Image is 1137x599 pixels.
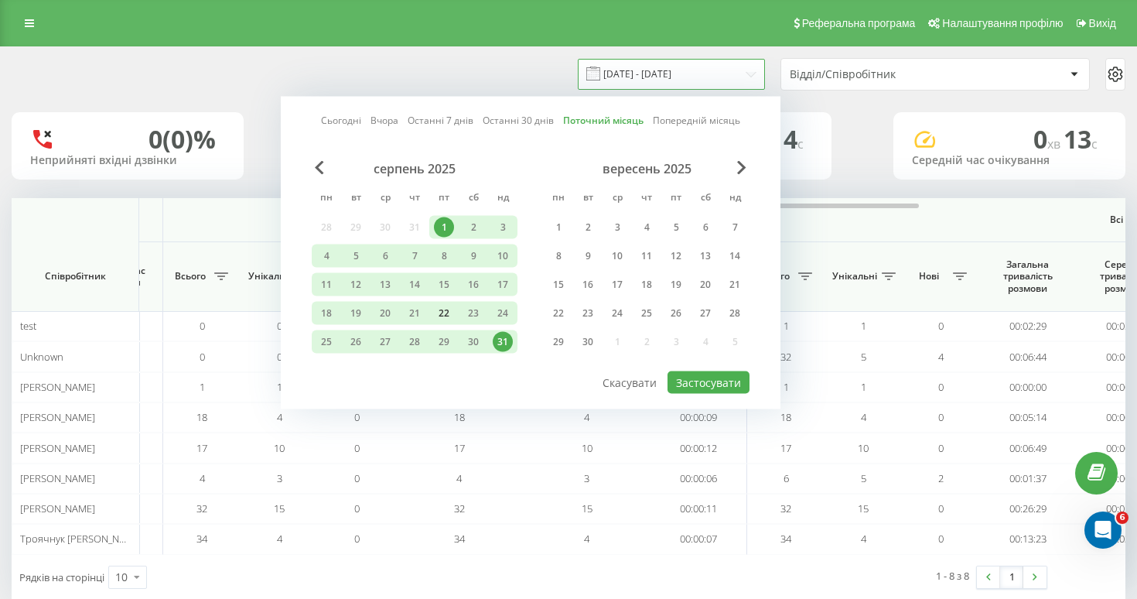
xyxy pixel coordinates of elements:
span: Unknown [20,350,63,364]
span: 17 [454,441,465,455]
span: Налаштування профілю [942,17,1063,29]
div: 2 [578,217,598,238]
abbr: четвер [403,187,426,211]
div: нд 28 вер 2025 р. [720,302,749,325]
div: пт 5 вер 2025 р. [661,216,691,239]
div: 31 [493,332,513,352]
div: вт 12 серп 2025 р. [341,273,370,296]
div: 8 [434,246,454,266]
td: 00:00:07 [650,524,747,554]
span: Загальна тривалість розмови [991,258,1064,295]
div: 15 [548,275,568,295]
div: 22 [548,303,568,323]
span: 34 [454,532,465,546]
div: нд 24 серп 2025 р. [488,302,517,325]
a: 1 [1000,566,1023,588]
a: Попередній місяць [653,113,740,128]
div: вт 26 серп 2025 р. [341,330,370,354]
div: вт 5 серп 2025 р. [341,245,370,268]
span: 2 [938,471,944,485]
span: 13 [1064,122,1098,156]
td: 00:26:29 [979,494,1076,524]
span: 3 [584,471,589,485]
span: Next Month [737,161,746,175]
a: Сьогодні [321,113,361,128]
div: Середній час очікування [912,154,1107,167]
span: 0 [938,380,944,394]
span: 3 [277,471,282,485]
div: вт 16 вер 2025 р. [573,273,603,296]
span: 18 [780,410,791,424]
div: 25 [316,332,336,352]
span: 5 [861,350,866,364]
span: 1 [784,319,789,333]
td: 00:06:44 [979,341,1076,371]
span: 15 [858,501,869,515]
abbr: вівторок [576,187,599,211]
div: пн 1 вер 2025 р. [544,216,573,239]
div: 4 [316,246,336,266]
span: test [20,319,36,333]
div: 3 [607,217,627,238]
div: вт 2 вер 2025 р. [573,216,603,239]
div: чт 11 вер 2025 р. [632,245,661,268]
div: 1 - 8 з 8 [936,568,969,584]
div: 11 [316,275,336,295]
div: 16 [578,275,598,295]
div: чт 7 серп 2025 р. [400,245,429,268]
div: сб 30 серп 2025 р. [459,330,488,354]
span: [PERSON_NAME] [20,471,95,485]
div: пт 1 серп 2025 р. [429,216,459,239]
div: сб 13 вер 2025 р. [691,245,720,268]
div: 13 [695,246,715,266]
div: пн 11 серп 2025 р. [312,273,341,296]
div: Неприйняті вхідні дзвінки [30,154,225,167]
span: Вихідні дзвінки [200,214,711,226]
span: Рядків на сторінці [19,570,104,584]
span: 4 [938,350,944,364]
span: 0 [1033,122,1064,156]
div: 14 [405,275,425,295]
abbr: понеділок [547,187,570,211]
div: 21 [725,275,745,295]
button: Застосувати [668,371,749,394]
span: 10 [858,441,869,455]
span: 0 [938,532,944,546]
div: чт 14 серп 2025 р. [400,273,429,296]
div: пн 29 вер 2025 р. [544,330,573,354]
div: 5 [666,217,686,238]
div: 19 [666,275,686,295]
span: 10 [274,441,285,455]
span: 0 [938,501,944,515]
div: пт 22 серп 2025 р. [429,302,459,325]
div: 18 [316,303,336,323]
div: нд 3 серп 2025 р. [488,216,517,239]
div: 19 [346,303,366,323]
span: Співробітник [25,270,125,282]
span: [PERSON_NAME] [20,410,95,424]
abbr: п’ятниця [664,187,688,211]
span: 32 [780,501,791,515]
div: нд 7 вер 2025 р. [720,216,749,239]
span: Унікальні [248,270,293,282]
td: 00:00:09 [650,402,747,433]
span: 6 [784,471,789,485]
div: 30 [463,332,483,352]
span: 32 [196,501,207,515]
span: Троячнук [PERSON_NAME] [20,532,142,546]
span: 0 [354,410,360,424]
span: 1 [784,380,789,394]
span: 0 [938,410,944,424]
span: 1 [861,319,866,333]
div: 9 [578,246,598,266]
td: 00:00:00 [979,372,1076,402]
td: 00:01:37 [979,464,1076,494]
div: пн 8 вер 2025 р. [544,245,573,268]
span: 15 [274,501,285,515]
div: 13 [375,275,395,295]
span: 0 [200,319,205,333]
div: 10 [115,570,128,585]
div: 18 [637,275,657,295]
td: 00:00:11 [650,494,747,524]
div: 28 [725,303,745,323]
